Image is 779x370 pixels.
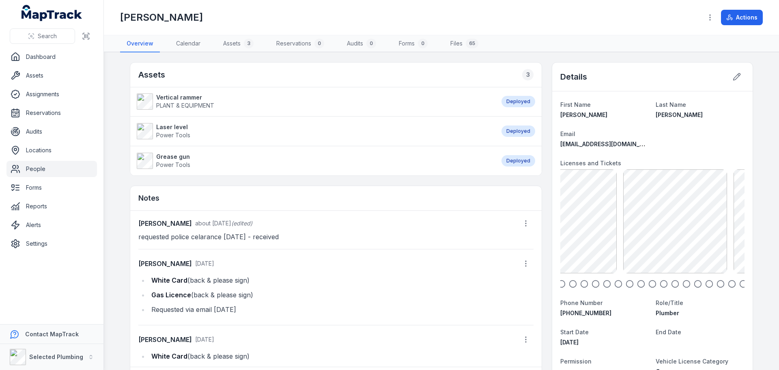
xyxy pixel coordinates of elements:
a: Assignments [6,86,97,102]
a: Locations [6,142,97,158]
a: Forms0 [392,35,434,52]
li: (back & please sign) [149,275,534,286]
span: [DATE] [560,339,579,346]
a: Overview [120,35,160,52]
div: Deployed [501,96,535,107]
a: Laser levelPower Tools [137,123,493,139]
span: Role/Title [656,299,683,306]
span: [PHONE_NUMBER] [560,309,611,316]
div: Deployed [501,155,535,167]
span: Vehicle License Category [656,358,728,365]
span: End Date [656,329,681,335]
a: Reservations0 [270,35,331,52]
strong: Contact MapTrack [25,331,79,338]
span: Phone Number [560,299,603,306]
a: Assets [6,67,97,84]
a: Dashboard [6,49,97,65]
a: Reservations [6,105,97,121]
span: Start Date [560,329,589,335]
a: Assets3 [217,35,260,52]
a: MapTrack [22,5,82,21]
span: [PERSON_NAME] [560,111,607,118]
a: Audits [6,123,97,140]
strong: White Card [151,276,187,284]
time: 7/14/2025, 9:52:54 AM [195,220,231,227]
strong: [PERSON_NAME] [138,335,192,344]
button: Search [10,28,75,44]
span: PLANT & EQUIPMENT [156,102,214,109]
time: 8/29/2025, 2:15:50 PM [195,336,214,343]
a: People [6,161,97,177]
time: 1/20/2020, 12:00:00 AM [560,339,579,346]
strong: Laser level [156,123,190,131]
span: [EMAIL_ADDRESS][DOMAIN_NAME] [560,141,658,147]
span: Licenses and Tickets [560,160,621,167]
span: Power Tools [156,161,190,168]
a: Settings [6,236,97,252]
li: (back & please sign) [149,351,534,362]
strong: Vertical rammer [156,93,214,102]
p: requested police celarance [DATE] - received [138,231,534,242]
strong: Gas Licence [151,291,191,299]
h1: [PERSON_NAME] [120,11,203,24]
span: (edited) [231,220,252,227]
div: 65 [466,39,478,48]
a: Grease gunPower Tools [137,153,493,169]
strong: Selected Plumbing [29,353,83,360]
h2: Details [560,71,587,82]
span: Email [560,130,575,137]
span: First Name [560,101,591,108]
div: 3 [522,69,534,80]
span: [PERSON_NAME] [656,111,703,118]
span: Search [38,32,57,40]
strong: Grease gun [156,153,190,161]
a: Audits0 [340,35,383,52]
a: Alerts [6,217,97,233]
a: Reports [6,198,97,214]
span: Last Name [656,101,686,108]
span: Plumber [656,309,679,316]
strong: White Card [151,352,187,360]
h2: Assets [138,69,165,80]
li: (back & please sign) [149,289,534,301]
strong: [PERSON_NAME] [138,259,192,268]
div: 0 [418,39,428,48]
a: Calendar [170,35,207,52]
div: 0 [314,39,324,48]
span: Permission [560,358,592,365]
a: Files65 [444,35,485,52]
a: Vertical rammerPLANT & EQUIPMENT [137,93,493,110]
a: Forms [6,180,97,196]
span: [DATE] [195,260,214,267]
h3: Notes [138,193,159,204]
span: about [DATE] [195,220,231,227]
div: Deployed [501,125,535,137]
div: 0 [366,39,376,48]
span: [DATE] [195,336,214,343]
div: 3 [244,39,254,48]
button: Actions [721,10,763,25]
strong: [PERSON_NAME] [138,219,192,228]
span: Power Tools [156,132,190,138]
time: 8/21/2025, 9:22:51 AM [195,260,214,267]
li: Requested via email [DATE] [149,304,534,315]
